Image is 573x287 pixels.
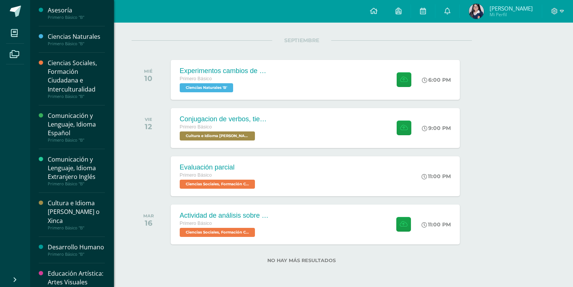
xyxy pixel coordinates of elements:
label: No hay más resultados [132,258,472,263]
div: Asesoría [48,6,105,15]
a: Ciencias NaturalesPrimero Básico "B" [48,32,105,46]
div: VIE [145,117,152,122]
span: Primero Básico [180,173,212,178]
div: Ciencias Naturales [48,32,105,41]
a: Desarrollo HumanoPrimero Básico "B" [48,243,105,257]
span: Cultura e Idioma Maya Garífuna o Xinca 'B' [180,131,255,140]
div: 6:00 PM [422,76,451,83]
img: 393de93c8a89279b17f83f408801ebc0.png [469,4,484,19]
div: 16 [143,218,154,227]
div: Evaluación parcial [180,163,257,171]
div: Primero Básico "B" [48,15,105,20]
a: AsesoríaPrimero Básico "B" [48,6,105,20]
span: Ciencias Naturales 'B' [180,83,233,92]
div: Experimentos cambios de estado [180,67,270,75]
div: Comunicación y Lenguaje, Idioma Extranjero Inglés [48,155,105,181]
span: Ciencias Sociales, Formación Ciudadana e Interculturalidad 'B' [180,228,255,237]
div: Primero Básico "B" [48,94,105,99]
a: Comunicación y Lenguaje, Idioma EspañolPrimero Básico "B" [48,111,105,143]
div: 11:00 PM [421,173,451,180]
div: MIÉ [144,69,153,74]
div: Primero Básico "B" [48,137,105,143]
div: Cultura e Idioma [PERSON_NAME] o Xinca [48,199,105,225]
span: Mi Perfil [490,11,533,18]
div: Conjugacion de verbos, tiempo pasado en Kaqchikel [180,115,270,123]
div: Primero Básico "B" [48,181,105,186]
span: [PERSON_NAME] [490,5,533,12]
div: 12 [145,122,152,131]
span: Ciencias Sociales, Formación Ciudadana e Interculturalidad 'B' [180,180,255,189]
div: Comunicación y Lenguaje, Idioma Español [48,111,105,137]
div: 10 [144,74,153,83]
div: 9:00 PM [422,125,451,131]
div: Educación Artística: Artes Visuales [48,269,105,287]
a: Cultura e Idioma [PERSON_NAME] o XincaPrimero Básico "B" [48,199,105,230]
div: Desarrollo Humano [48,243,105,252]
div: 11:00 PM [421,221,451,228]
span: SEPTIEMBRE [272,37,331,44]
span: Primero Básico [180,124,212,130]
div: Ciencias Sociales, Formación Ciudadana e Interculturalidad [48,59,105,93]
div: Primero Básico "B" [48,41,105,46]
div: Primero Básico "B" [48,225,105,231]
span: Primero Básico [180,221,212,226]
span: Primero Básico [180,76,212,81]
div: MAR [143,213,154,218]
div: Primero Básico "B" [48,252,105,257]
div: Actividad de análisis sobre Derechos Humanos [180,212,270,220]
a: Comunicación y Lenguaje, Idioma Extranjero InglésPrimero Básico "B" [48,155,105,186]
a: Ciencias Sociales, Formación Ciudadana e InterculturalidadPrimero Básico "B" [48,59,105,99]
